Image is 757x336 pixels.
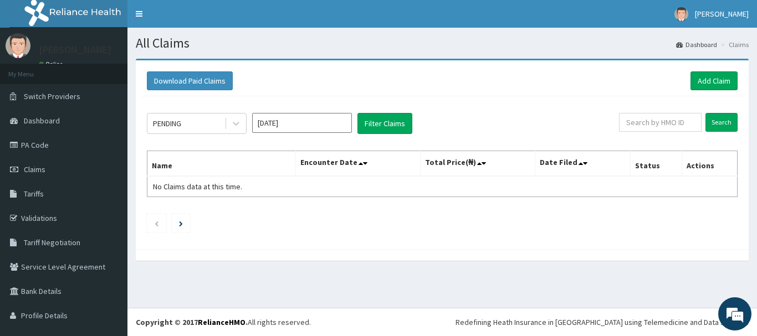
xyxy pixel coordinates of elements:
[153,118,181,129] div: PENDING
[136,36,749,50] h1: All Claims
[690,71,738,90] a: Add Claim
[147,71,233,90] button: Download Paid Claims
[357,113,412,134] button: Filter Claims
[24,164,45,174] span: Claims
[695,9,749,19] span: [PERSON_NAME]
[252,113,352,133] input: Select Month and Year
[39,45,111,55] p: [PERSON_NAME]
[154,218,159,228] a: Previous page
[153,182,242,192] span: No Claims data at this time.
[682,151,737,177] th: Actions
[24,116,60,126] span: Dashboard
[24,91,80,101] span: Switch Providers
[619,113,702,132] input: Search by HMO ID
[456,317,749,328] div: Redefining Heath Insurance in [GEOGRAPHIC_DATA] using Telemedicine and Data Science!
[674,7,688,21] img: User Image
[39,60,65,68] a: Online
[127,308,757,336] footer: All rights reserved.
[718,40,749,49] li: Claims
[24,189,44,199] span: Tariffs
[198,317,245,327] a: RelianceHMO
[705,113,738,132] input: Search
[676,40,717,49] a: Dashboard
[136,317,248,327] strong: Copyright © 2017 .
[535,151,631,177] th: Date Filed
[631,151,682,177] th: Status
[296,151,420,177] th: Encounter Date
[179,218,183,228] a: Next page
[420,151,535,177] th: Total Price(₦)
[24,237,80,247] span: Tariff Negotiation
[6,33,30,58] img: User Image
[147,151,296,177] th: Name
